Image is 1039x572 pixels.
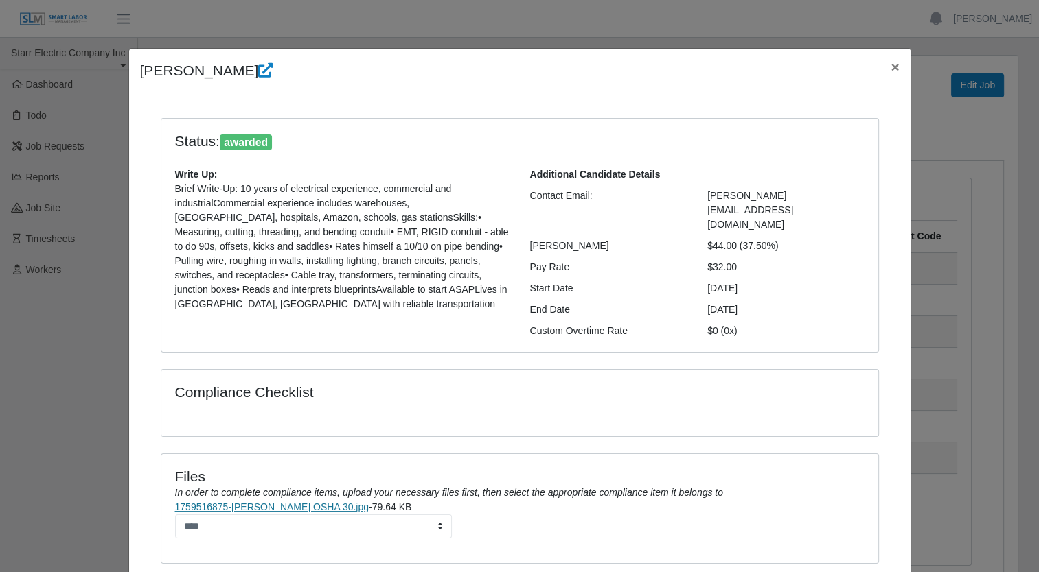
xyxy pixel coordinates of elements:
[372,501,412,512] span: 79.64 KB
[175,383,628,401] h4: Compliance Checklist
[175,132,687,151] h4: Status:
[520,260,698,274] div: Pay Rate
[697,281,875,296] div: [DATE]
[220,134,273,151] span: awarded
[175,182,510,311] p: Brief Write-Up: 10 years of electrical experience, commercial and industrialCommercial experience...
[175,487,723,498] i: In order to complete compliance items, upload your necessary files first, then select the appropr...
[707,325,738,336] span: $0 (0x)
[520,302,698,317] div: End Date
[175,468,865,485] h4: Files
[891,59,899,75] span: ×
[880,49,910,85] button: Close
[520,281,698,296] div: Start Date
[520,239,698,253] div: [PERSON_NAME]
[520,324,698,338] div: Custom Overtime Rate
[175,501,369,512] a: 1759516875-[PERSON_NAME] OSHA 30.jpg
[530,169,661,180] b: Additional Candidate Details
[140,60,273,82] h4: [PERSON_NAME]
[707,190,793,230] span: [PERSON_NAME][EMAIL_ADDRESS][DOMAIN_NAME]
[707,304,738,315] span: [DATE]
[175,500,865,538] li: -
[697,239,875,253] div: $44.00 (37.50%)
[520,189,698,232] div: Contact Email:
[175,169,218,180] b: Write Up:
[697,260,875,274] div: $32.00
